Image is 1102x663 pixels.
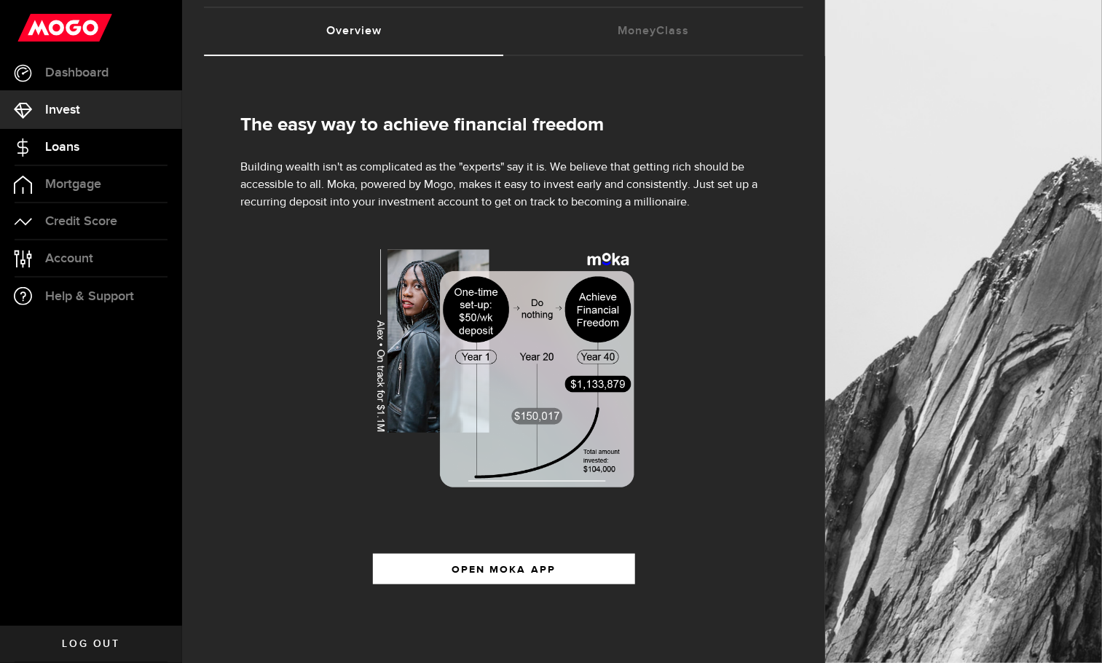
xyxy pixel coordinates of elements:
button: OPEN MOKA APP [373,554,635,584]
span: OPEN MOKA APP [452,565,556,575]
span: Credit Score [45,215,117,228]
span: Help & Support [45,290,134,303]
ul: Tabs Navigation [204,7,803,56]
a: MoneyClass [504,8,804,55]
img: wealth-overview-moka-image [373,248,635,488]
p: Building wealth isn't as complicated as the "experts" say it is. We believe that getting rich sho... [240,159,767,211]
span: Mortgage [45,178,101,191]
span: Log out [62,639,119,649]
span: Account [45,252,93,265]
span: Dashboard [45,66,109,79]
span: Loans [45,141,79,154]
span: Invest [45,103,80,117]
a: Overview [204,8,504,55]
h2: The easy way to achieve financial freedom [240,114,767,137]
